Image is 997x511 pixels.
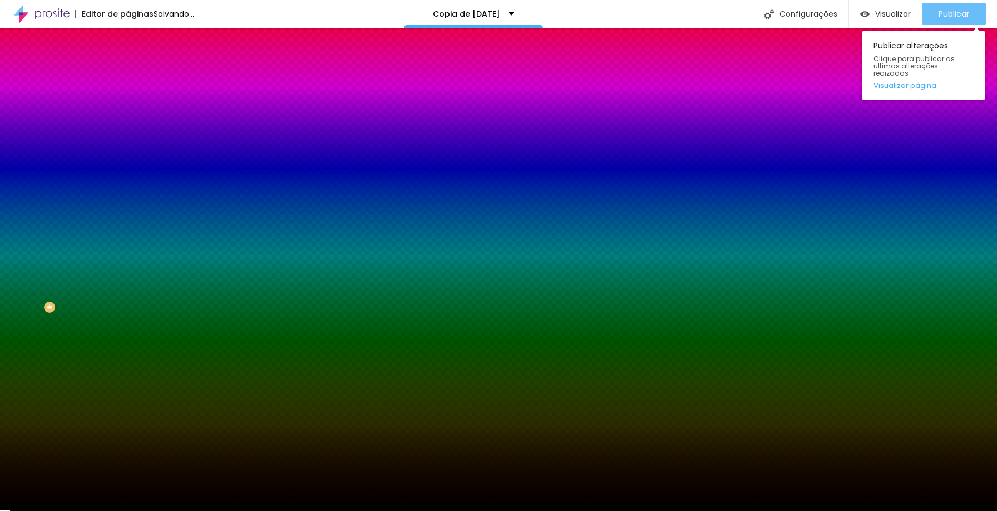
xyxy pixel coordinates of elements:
[862,31,985,100] div: Publicar alterações
[939,9,969,18] span: Publicar
[154,10,194,18] div: Salvando...
[873,82,974,89] a: Visualizar página
[764,9,774,19] img: Icone
[875,9,911,18] span: Visualizar
[849,3,922,25] button: Visualizar
[860,9,870,19] img: view-1.svg
[873,55,974,77] span: Clique para publicar as ultimas alterações reaizadas
[433,10,500,18] p: Copia de [DATE]
[75,10,154,18] div: Editor de páginas
[922,3,986,25] button: Publicar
